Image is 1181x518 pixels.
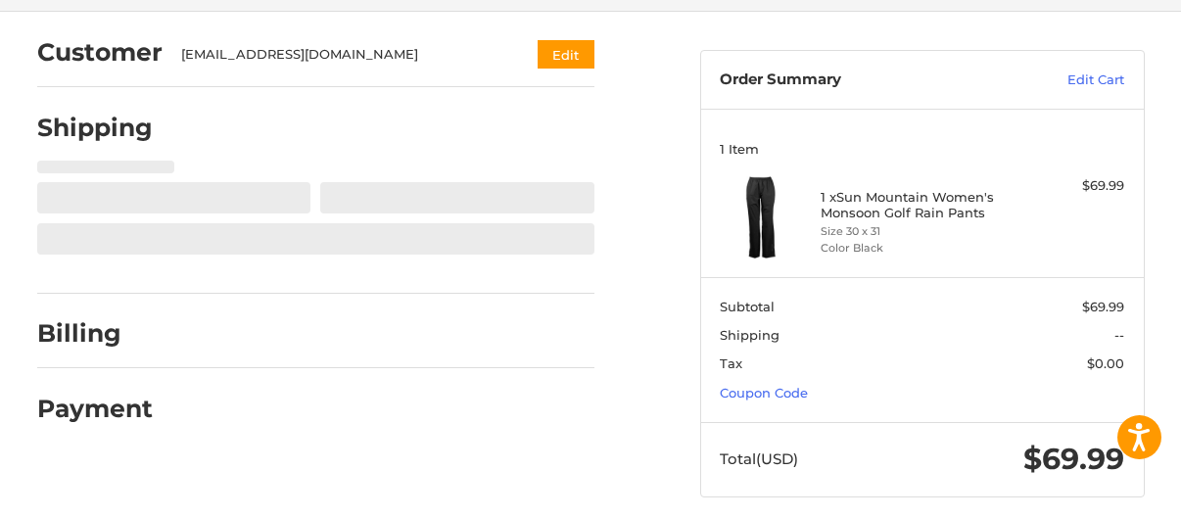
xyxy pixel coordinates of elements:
li: Color Black [821,240,1018,257]
span: $69.99 [1082,299,1124,314]
span: $69.99 [1023,441,1124,477]
div: [EMAIL_ADDRESS][DOMAIN_NAME] [181,45,499,65]
div: $69.99 [1023,176,1124,196]
span: Total (USD) [720,449,798,468]
span: Shipping [720,327,779,343]
h3: 1 Item [720,141,1124,157]
span: $0.00 [1087,355,1124,371]
h2: Customer [37,37,163,68]
button: Edit [538,40,594,69]
h2: Shipping [37,113,153,143]
h2: Payment [37,394,153,424]
span: Subtotal [720,299,775,314]
li: Size 30 x 31 [821,223,1018,240]
h4: 1 x Sun Mountain Women's Monsoon Golf Rain Pants [821,189,1018,221]
span: -- [1114,327,1124,343]
h3: Order Summary [720,71,995,90]
h2: Billing [37,318,152,349]
a: Coupon Code [720,385,808,400]
span: Tax [720,355,742,371]
a: Edit Cart [995,71,1124,90]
